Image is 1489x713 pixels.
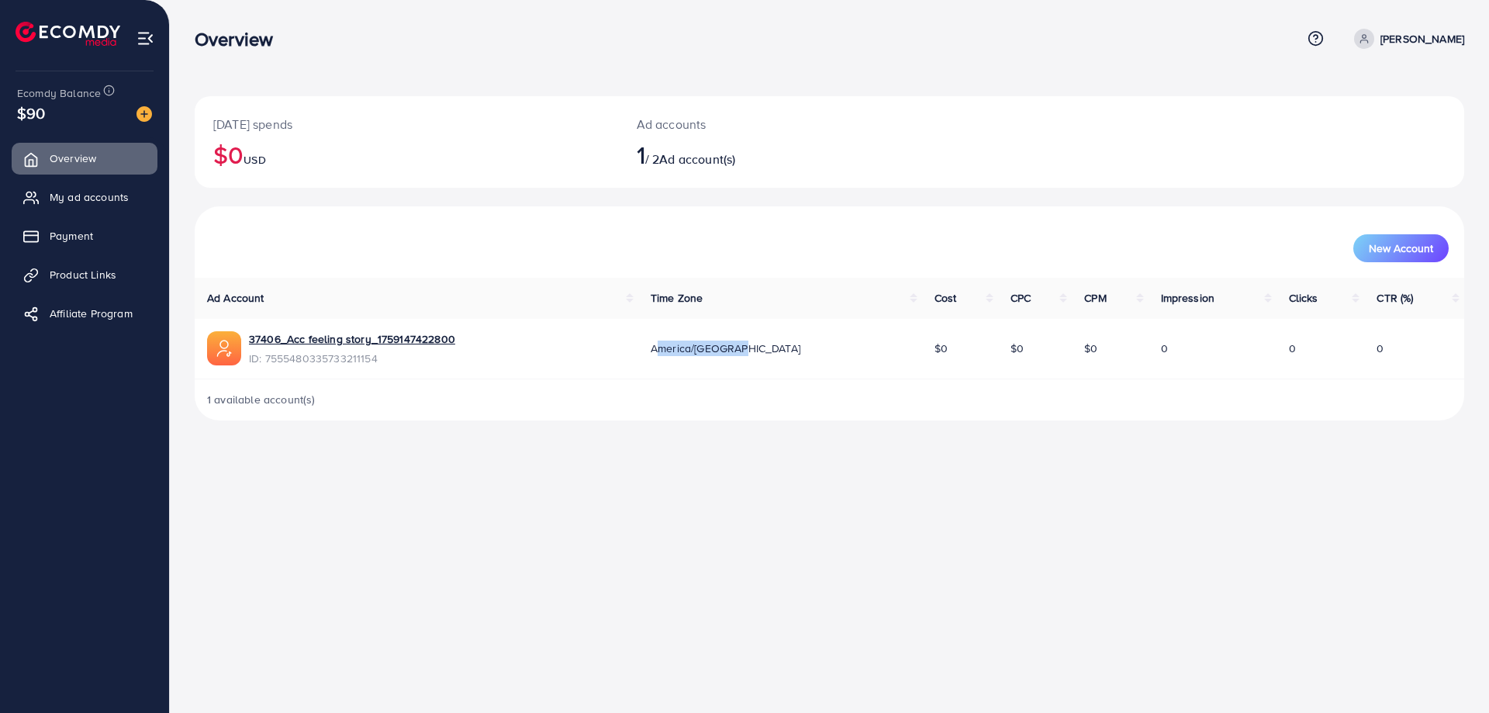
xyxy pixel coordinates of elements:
[17,85,101,101] span: Ecomdy Balance
[249,331,455,347] a: 37406_Acc feeling story_1759147422800
[50,189,129,205] span: My ad accounts
[207,331,241,365] img: ic-ads-acc.e4c84228.svg
[637,115,917,133] p: Ad accounts
[651,341,800,356] span: America/[GEOGRAPHIC_DATA]
[1380,29,1464,48] p: [PERSON_NAME]
[1353,234,1449,262] button: New Account
[1289,290,1318,306] span: Clicks
[1011,290,1031,306] span: CPC
[637,137,645,172] span: 1
[50,267,116,282] span: Product Links
[12,143,157,174] a: Overview
[1377,341,1384,356] span: 0
[50,306,133,321] span: Affiliate Program
[213,140,599,169] h2: $0
[17,102,45,124] span: $90
[935,341,948,356] span: $0
[207,392,316,407] span: 1 available account(s)
[12,220,157,251] a: Payment
[136,106,152,122] img: image
[1161,290,1215,306] span: Impression
[50,151,96,166] span: Overview
[12,298,157,329] a: Affiliate Program
[244,152,265,168] span: USD
[12,259,157,290] a: Product Links
[213,115,599,133] p: [DATE] spends
[16,22,120,46] img: logo
[1369,243,1433,254] span: New Account
[935,290,957,306] span: Cost
[195,28,285,50] h3: Overview
[1289,341,1296,356] span: 0
[136,29,154,47] img: menu
[50,228,93,244] span: Payment
[1348,29,1464,49] a: [PERSON_NAME]
[1084,341,1097,356] span: $0
[637,140,917,169] h2: / 2
[249,351,455,366] span: ID: 7555480335733211154
[1084,290,1106,306] span: CPM
[659,151,735,168] span: Ad account(s)
[12,182,157,213] a: My ad accounts
[1011,341,1024,356] span: $0
[1377,290,1413,306] span: CTR (%)
[1161,341,1168,356] span: 0
[651,290,703,306] span: Time Zone
[1423,643,1477,701] iframe: Chat
[207,290,264,306] span: Ad Account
